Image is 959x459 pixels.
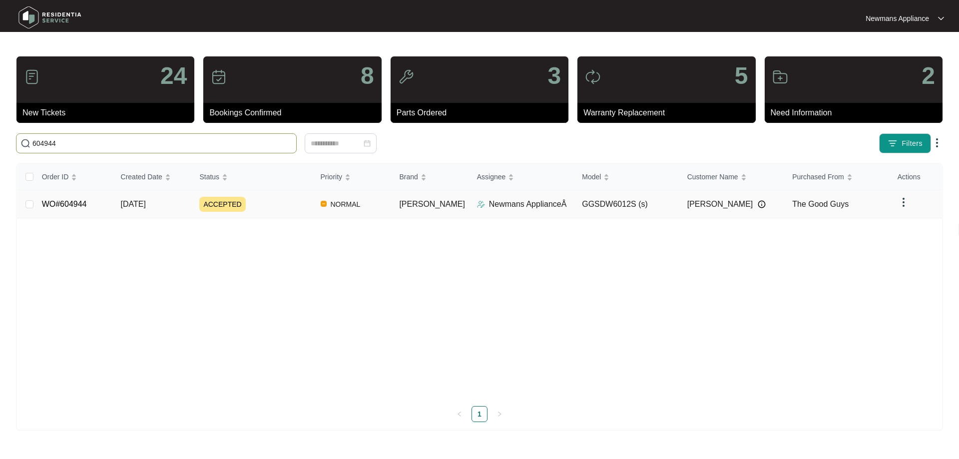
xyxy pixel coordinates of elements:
[313,164,392,190] th: Priority
[199,197,245,212] span: ACCEPTED
[758,200,766,208] img: Info icon
[398,69,414,85] img: icon
[121,171,162,182] span: Created Date
[209,107,381,119] p: Bookings Confirmed
[922,64,935,88] p: 2
[491,406,507,422] button: right
[22,107,194,119] p: New Tickets
[472,406,487,422] li: 1
[121,200,146,208] span: [DATE]
[898,196,910,208] img: dropdown arrow
[160,64,187,88] p: 24
[399,171,418,182] span: Brand
[735,64,748,88] p: 5
[199,171,219,182] span: Status
[321,201,327,207] img: Vercel Logo
[489,198,567,210] p: Newmans ApplianceÂ
[938,16,944,21] img: dropdown arrow
[327,198,365,210] span: NORMAL
[34,164,113,190] th: Order ID
[477,200,485,208] img: Assigner Icon
[888,138,898,148] img: filter icon
[472,407,487,422] a: 1
[452,406,468,422] button: left
[574,190,679,218] td: GGSDW6012S (s)
[24,69,40,85] img: icon
[211,69,227,85] img: icon
[771,107,943,119] p: Need Information
[113,164,192,190] th: Created Date
[902,138,923,149] span: Filters
[361,64,374,88] p: 8
[399,200,465,208] span: [PERSON_NAME]
[452,406,468,422] li: Previous Page
[879,133,931,153] button: filter iconFilters
[866,13,929,23] p: Newmans Appliance
[687,198,753,210] span: [PERSON_NAME]
[792,171,844,182] span: Purchased From
[469,164,574,190] th: Assignee
[191,164,312,190] th: Status
[321,171,343,182] span: Priority
[457,411,463,417] span: left
[574,164,679,190] th: Model
[582,171,601,182] span: Model
[784,164,890,190] th: Purchased From
[15,2,85,32] img: residentia service logo
[772,69,788,85] img: icon
[792,200,849,208] span: The Good Guys
[32,138,292,149] input: Search by Order Id, Assignee Name, Customer Name, Brand and Model
[679,164,785,190] th: Customer Name
[391,164,469,190] th: Brand
[42,171,69,182] span: Order ID
[477,171,506,182] span: Assignee
[491,406,507,422] li: Next Page
[397,107,568,119] p: Parts Ordered
[687,171,738,182] span: Customer Name
[585,69,601,85] img: icon
[890,164,942,190] th: Actions
[20,138,30,148] img: search-icon
[931,137,943,149] img: dropdown arrow
[547,64,561,88] p: 3
[583,107,755,119] p: Warranty Replacement
[42,200,87,208] a: WO#604944
[496,411,502,417] span: right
